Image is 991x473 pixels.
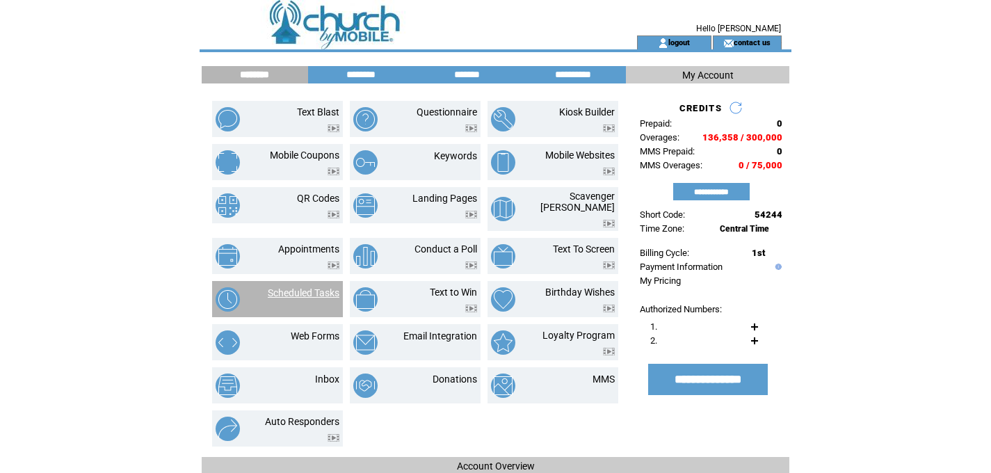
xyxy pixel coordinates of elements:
img: mobile-websites.png [491,150,515,175]
img: kiosk-builder.png [491,107,515,131]
span: Time Zone: [640,223,684,234]
img: scheduled-tasks.png [216,287,240,312]
span: MMS Prepaid: [640,146,695,157]
img: video.png [328,262,339,269]
img: mms.png [491,374,515,398]
span: 54244 [755,209,782,220]
img: video.png [465,305,477,312]
img: video.png [328,434,339,442]
span: 1. [650,321,657,332]
span: Short Code: [640,209,685,220]
span: My Account [682,70,734,81]
span: 2. [650,335,657,346]
img: landing-pages.png [353,193,378,218]
span: MMS Overages: [640,160,702,170]
a: logout [668,38,690,47]
img: video.png [465,125,477,132]
img: questionnaire.png [353,107,378,131]
a: Landing Pages [412,193,477,204]
img: video.png [603,168,615,175]
img: account_icon.gif [658,38,668,49]
img: video.png [328,211,339,218]
img: contact_us_icon.gif [723,38,734,49]
a: Inbox [315,374,339,385]
img: mobile-coupons.png [216,150,240,175]
a: Auto Responders [265,416,339,427]
img: scavenger-hunt.png [491,197,515,221]
a: Mobile Websites [545,150,615,161]
img: help.gif [772,264,782,270]
img: video.png [603,220,615,227]
a: Text to Win [430,287,477,298]
a: QR Codes [297,193,339,204]
a: contact us [734,38,771,47]
span: Billing Cycle: [640,248,689,258]
span: Account Overview [457,460,535,472]
img: email-integration.png [353,330,378,355]
span: Prepaid: [640,118,672,129]
img: text-to-screen.png [491,244,515,268]
a: Questionnaire [417,106,477,118]
img: appointments.png [216,244,240,268]
span: 0 / 75,000 [739,160,782,170]
img: inbox.png [216,374,240,398]
a: My Pricing [640,275,681,286]
span: 0 [777,146,782,157]
a: Payment Information [640,262,723,272]
img: loyalty-program.png [491,330,515,355]
a: Loyalty Program [542,330,615,341]
span: Authorized Numbers: [640,304,722,314]
img: birthday-wishes.png [491,287,515,312]
span: Overages: [640,132,679,143]
img: video.png [465,211,477,218]
img: video.png [328,168,339,175]
a: Birthday Wishes [545,287,615,298]
img: donations.png [353,374,378,398]
a: Scavenger [PERSON_NAME] [540,191,615,213]
img: qr-codes.png [216,193,240,218]
img: conduct-a-poll.png [353,244,378,268]
a: Kiosk Builder [559,106,615,118]
span: 0 [777,118,782,129]
img: keywords.png [353,150,378,175]
img: video.png [603,125,615,132]
span: 136,358 / 300,000 [702,132,782,143]
a: Scheduled Tasks [268,287,339,298]
a: Text To Screen [553,243,615,255]
a: Web Forms [291,330,339,342]
a: Donations [433,374,477,385]
img: video.png [603,348,615,355]
a: Mobile Coupons [270,150,339,161]
a: Keywords [434,150,477,161]
span: Central Time [720,224,769,234]
a: Conduct a Poll [414,243,477,255]
img: video.png [603,262,615,269]
img: text-blast.png [216,107,240,131]
a: Email Integration [403,330,477,342]
img: video.png [465,262,477,269]
img: web-forms.png [216,330,240,355]
a: Appointments [278,243,339,255]
a: MMS [593,374,615,385]
img: auto-responders.png [216,417,240,441]
span: 1st [752,248,765,258]
a: Text Blast [297,106,339,118]
img: text-to-win.png [353,287,378,312]
span: CREDITS [679,103,722,113]
img: video.png [328,125,339,132]
span: Hello [PERSON_NAME] [696,24,781,33]
img: video.png [603,305,615,312]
